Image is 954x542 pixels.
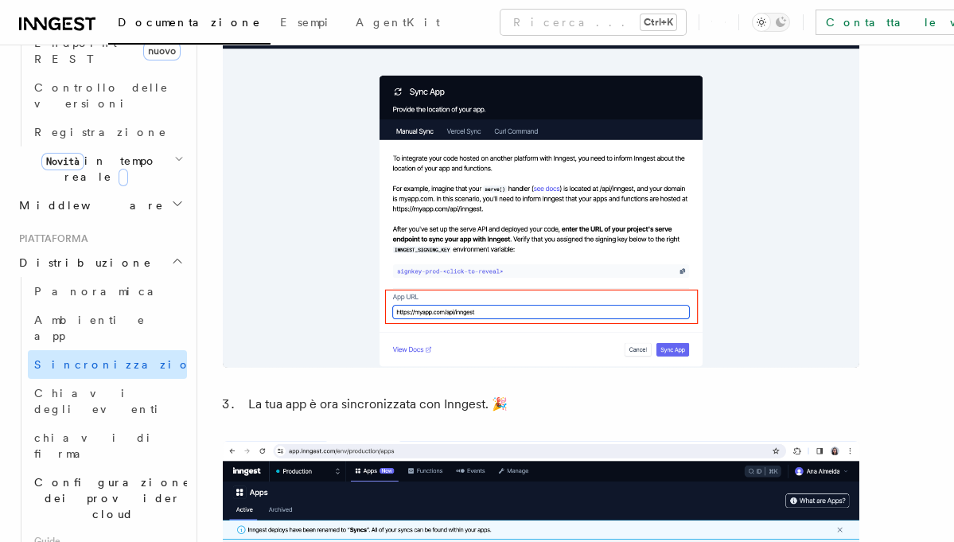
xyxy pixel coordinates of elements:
font: AgentKit [356,16,440,29]
font: Configurazione dei provider cloud [34,476,191,521]
a: Controllo delle versioni [28,73,187,118]
button: Novitàin tempo reale [13,146,187,191]
font: nuovo [148,45,176,57]
button: Ricerca...Ctrl+K [500,10,686,35]
a: Documentazione [108,5,271,45]
font: Esempi [280,16,337,29]
font: Middleware [19,199,164,212]
button: Middleware [13,191,187,220]
font: Novità [46,156,80,167]
font: Registrazione [34,126,167,138]
a: AgentKit [346,5,450,43]
font: Controllo delle versioni [34,81,169,110]
a: Endpoint RESTnuovo [28,29,187,73]
font: Ambienti e app [34,314,146,342]
button: Configurazione dei provider cloud [28,468,187,528]
font: chiavi di firma [34,431,158,460]
font: Distribuzione [19,256,152,269]
font: La tua app è ora sincronizzata con Inngest. 🎉 [248,396,508,411]
a: Ambienti e app [28,306,187,350]
font: Documentazione [118,16,261,29]
a: Panoramica [28,277,187,306]
font: Sincronizzazione [34,358,210,371]
font: Ricerca... [513,16,634,29]
a: chiavi di firma [28,423,187,468]
font: in tempo reale [64,154,158,183]
button: Attiva la modalità scura [752,13,790,32]
font: Panoramica [34,285,165,298]
kbd: Ctrl+K [641,14,676,30]
font: Chiavi degli eventi [34,387,166,415]
a: Chiavi degli eventi [28,379,187,423]
a: Esempi [271,5,346,43]
font: Piattaforma [19,233,88,244]
a: Sincronizzazione [28,350,187,379]
button: Distribuzione [13,248,187,277]
a: Registrazione [28,118,187,146]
